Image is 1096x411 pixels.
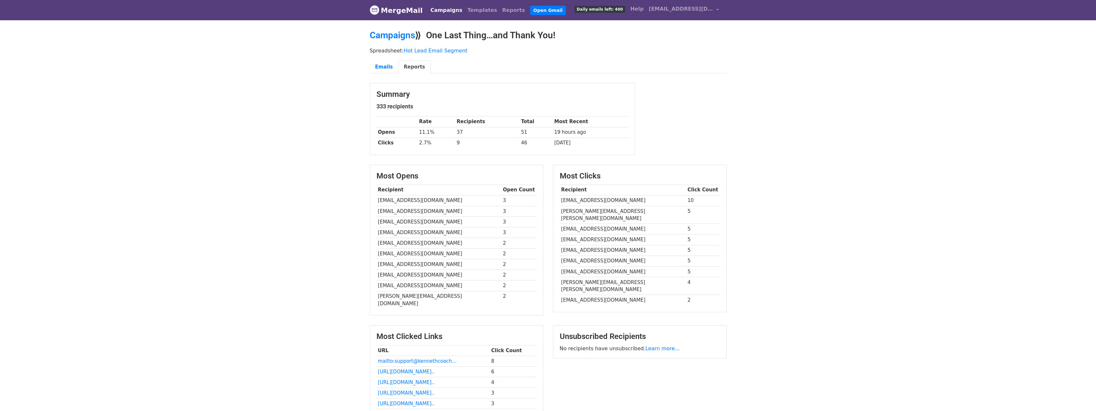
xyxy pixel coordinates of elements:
a: Learn more... [646,345,680,352]
span: Daily emails left: 400 [575,6,625,13]
td: 2.7% [418,138,455,148]
th: Recipient [560,185,686,195]
a: Reports [500,4,528,17]
td: [EMAIL_ADDRESS][DOMAIN_NAME] [560,195,686,206]
td: 3 [502,227,537,238]
td: [EMAIL_ADDRESS][DOMAIN_NAME] [376,216,502,227]
td: [EMAIL_ADDRESS][DOMAIN_NAME] [560,266,686,277]
td: 4 [490,377,536,388]
th: Click Count [686,185,720,195]
td: [DATE] [553,138,628,148]
a: [URL][DOMAIN_NAME].. [378,390,434,396]
td: 4 [686,277,720,295]
td: 5 [686,234,720,245]
td: 51 [520,127,553,138]
th: Click Count [490,345,536,356]
td: 5 [686,266,720,277]
td: [EMAIL_ADDRESS][DOMAIN_NAME] [376,227,502,238]
a: mailto:support@kennethcoach... [378,358,457,364]
a: Reports [398,60,430,74]
a: MergeMail [370,4,423,17]
th: Opens [376,127,418,138]
img: MergeMail logo [370,5,379,15]
td: 5 [686,206,720,224]
a: Help [628,3,646,15]
p: Spreadsheet: [370,47,727,54]
td: 2 [502,291,537,309]
td: 2 [502,280,537,291]
a: Daily emails left: 400 [572,3,628,15]
th: URL [376,345,490,356]
td: 3 [490,398,536,409]
h3: Unsubscribed Recipients [560,332,720,341]
a: Templates [465,4,500,17]
td: 8 [490,356,536,366]
span: [EMAIL_ADDRESS][DOMAIN_NAME] [649,5,713,13]
h5: 333 recipients [376,103,628,110]
td: 11.1% [418,127,455,138]
td: 3 [490,388,536,398]
h2: ⟫ One Last Thing…and Thank You! [370,30,727,41]
td: 2 [502,270,537,280]
th: Most Recent [553,116,628,127]
td: 46 [520,138,553,148]
a: [EMAIL_ADDRESS][DOMAIN_NAME] [646,3,721,18]
th: Clicks [376,138,418,148]
td: [PERSON_NAME][EMAIL_ADDRESS][PERSON_NAME][DOMAIN_NAME] [560,206,686,224]
td: [EMAIL_ADDRESS][DOMAIN_NAME] [560,224,686,234]
th: Rate [418,116,455,127]
td: [EMAIL_ADDRESS][DOMAIN_NAME] [376,259,502,270]
a: [URL][DOMAIN_NAME].. [378,369,434,375]
td: [EMAIL_ADDRESS][DOMAIN_NAME] [376,195,502,206]
h3: Most Clicked Links [376,332,537,341]
td: [EMAIL_ADDRESS][DOMAIN_NAME] [560,234,686,245]
td: [EMAIL_ADDRESS][DOMAIN_NAME] [376,249,502,259]
td: 5 [686,245,720,256]
td: [EMAIL_ADDRESS][DOMAIN_NAME] [376,270,502,280]
td: [EMAIL_ADDRESS][DOMAIN_NAME] [560,245,686,256]
a: Campaigns [428,4,465,17]
td: [EMAIL_ADDRESS][DOMAIN_NAME] [560,256,686,266]
td: [EMAIL_ADDRESS][DOMAIN_NAME] [376,238,502,249]
th: Total [520,116,553,127]
td: 5 [686,256,720,266]
td: 2 [502,238,537,249]
td: 3 [502,216,537,227]
td: 2 [502,249,537,259]
td: 19 hours ago [553,127,628,138]
td: 5 [686,224,720,234]
a: [URL][DOMAIN_NAME].. [378,401,434,406]
td: [EMAIL_ADDRESS][DOMAIN_NAME] [376,280,502,291]
th: Open Count [502,185,537,195]
td: 9 [455,138,520,148]
td: 2 [502,259,537,270]
p: No recipients have unsubscribed. [560,345,720,352]
a: Campaigns [370,30,415,41]
td: 3 [502,206,537,216]
h3: Summary [376,90,628,99]
td: 37 [455,127,520,138]
a: Hot Lead Email Segment [404,48,467,54]
th: Recipient [376,185,502,195]
a: [URL][DOMAIN_NAME].. [378,379,434,385]
td: [PERSON_NAME][EMAIL_ADDRESS][DOMAIN_NAME] [376,291,502,309]
a: Open Gmail [530,6,566,15]
h3: Most Clicks [560,171,720,181]
td: [PERSON_NAME][EMAIL_ADDRESS][PERSON_NAME][DOMAIN_NAME] [560,277,686,295]
td: 10 [686,195,720,206]
h3: Most Opens [376,171,537,181]
td: [EMAIL_ADDRESS][DOMAIN_NAME] [376,206,502,216]
a: Emails [370,60,398,74]
td: 3 [502,195,537,206]
td: 2 [686,295,720,306]
th: Recipients [455,116,520,127]
td: 6 [490,367,536,377]
td: [EMAIL_ADDRESS][DOMAIN_NAME] [560,295,686,306]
